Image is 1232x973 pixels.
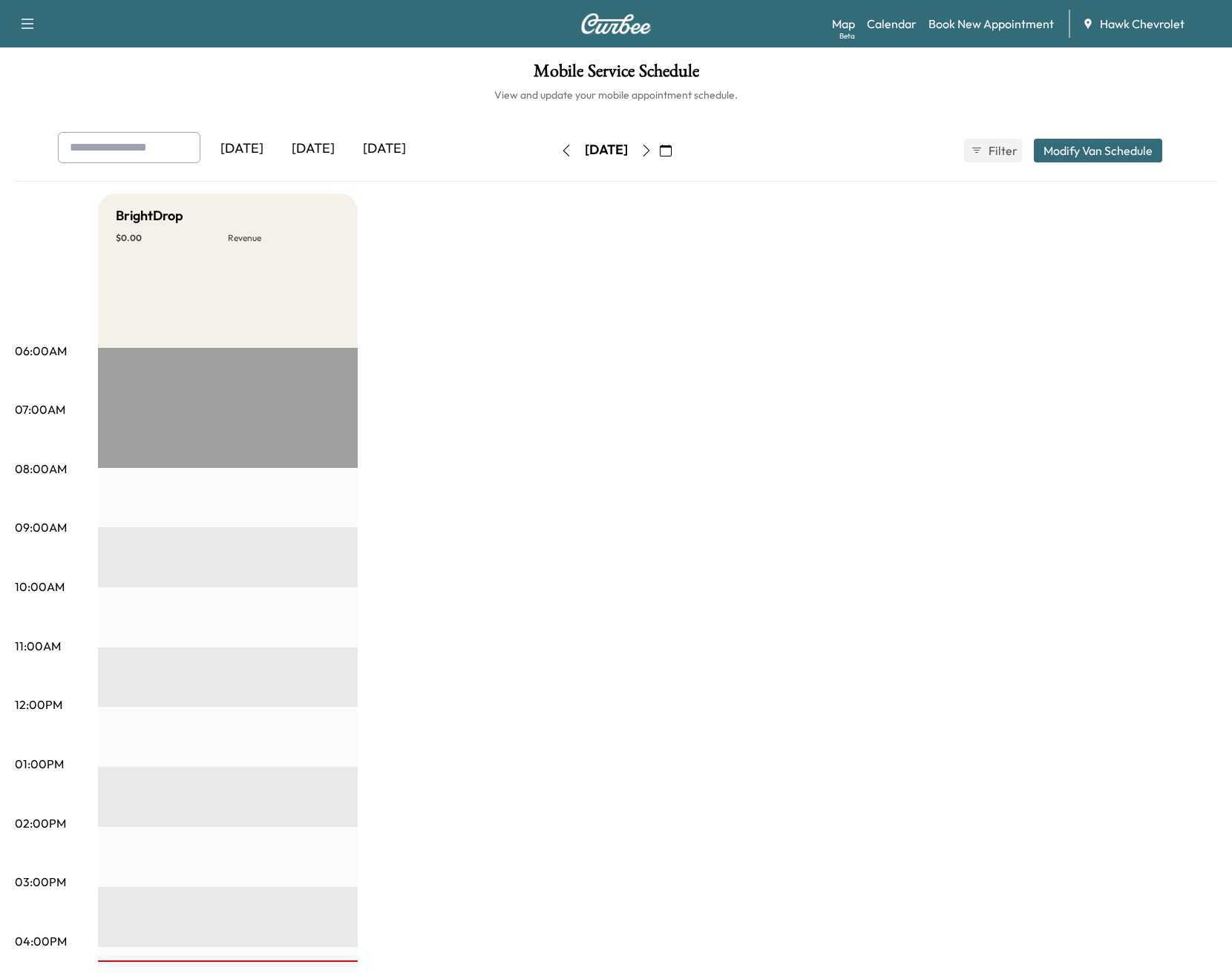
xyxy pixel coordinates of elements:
img: Curbee Logo [580,13,652,34]
p: Revenue [228,232,340,244]
span: Filter [989,142,1015,159]
a: Book New Appointment [928,15,1054,33]
div: [DATE] [349,132,420,166]
p: 10:00AM [15,578,65,596]
div: Beta [839,30,855,42]
p: 11:00AM [15,637,61,655]
h1: Mobile Service Schedule [15,62,1217,88]
div: [DATE] [206,132,278,166]
div: [DATE] [585,141,628,159]
button: Filter [964,139,1022,162]
p: 01:00PM [15,755,64,773]
p: 07:00AM [15,400,65,418]
p: 04:00PM [15,932,67,950]
a: Calendar [867,15,917,33]
p: 03:00PM [15,873,66,891]
p: 12:00PM [15,696,62,713]
p: 06:00AM [15,342,67,360]
p: 09:00AM [15,518,67,536]
p: 02:00PM [15,814,66,832]
p: 08:00AM [15,460,67,478]
button: Modify Van Schedule [1034,139,1162,162]
div: [DATE] [278,132,349,166]
h6: View and update your mobile appointment schedule. [15,88,1217,102]
span: Hawk Chevrolet [1100,15,1185,33]
p: $ 0.00 [116,232,228,244]
h5: BrightDrop [116,205,183,226]
a: MapBeta [832,15,855,33]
